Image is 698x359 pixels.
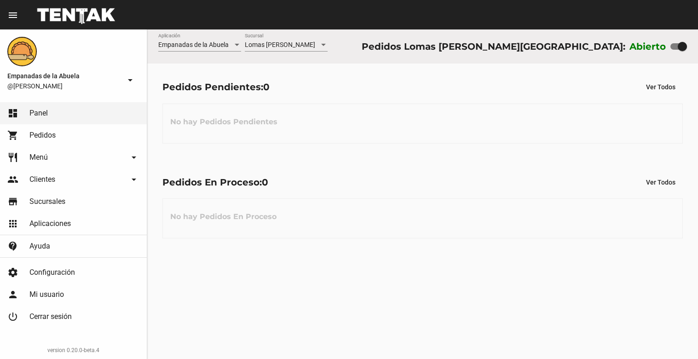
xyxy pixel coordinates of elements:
mat-icon: arrow_drop_down [125,75,136,86]
div: Pedidos Pendientes: [162,80,270,94]
mat-icon: people [7,174,18,185]
span: Cerrar sesión [29,312,72,321]
span: 0 [262,177,268,188]
span: @[PERSON_NAME] [7,81,121,91]
span: Panel [29,109,48,118]
span: Empanadas de la Abuela [158,41,229,48]
span: Ayuda [29,242,50,251]
span: Pedidos [29,131,56,140]
h3: No hay Pedidos Pendientes [163,108,285,136]
mat-icon: apps [7,218,18,229]
span: Mi usuario [29,290,64,299]
mat-icon: arrow_drop_down [128,174,139,185]
span: 0 [263,81,270,93]
button: Ver Todos [639,174,683,191]
mat-icon: person [7,289,18,300]
span: Menú [29,153,48,162]
mat-icon: power_settings_new [7,311,18,322]
span: Aplicaciones [29,219,71,228]
span: Ver Todos [646,83,675,91]
div: Pedidos En Proceso: [162,175,268,190]
label: Abierto [629,39,666,54]
span: Lomas [PERSON_NAME] [245,41,315,48]
img: f0136945-ed32-4f7c-91e3-a375bc4bb2c5.png [7,37,37,66]
span: Configuración [29,268,75,277]
span: Ver Todos [646,179,675,186]
h3: No hay Pedidos En Proceso [163,203,284,231]
mat-icon: settings [7,267,18,278]
div: version 0.20.0-beta.4 [7,346,139,355]
span: Clientes [29,175,55,184]
mat-icon: arrow_drop_down [128,152,139,163]
mat-icon: dashboard [7,108,18,119]
mat-icon: shopping_cart [7,130,18,141]
mat-icon: restaurant [7,152,18,163]
button: Ver Todos [639,79,683,95]
mat-icon: store [7,196,18,207]
span: Sucursales [29,197,65,206]
span: Empanadas de la Abuela [7,70,121,81]
mat-icon: menu [7,10,18,21]
div: Pedidos Lomas [PERSON_NAME][GEOGRAPHIC_DATA]: [362,39,625,54]
mat-icon: contact_support [7,241,18,252]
